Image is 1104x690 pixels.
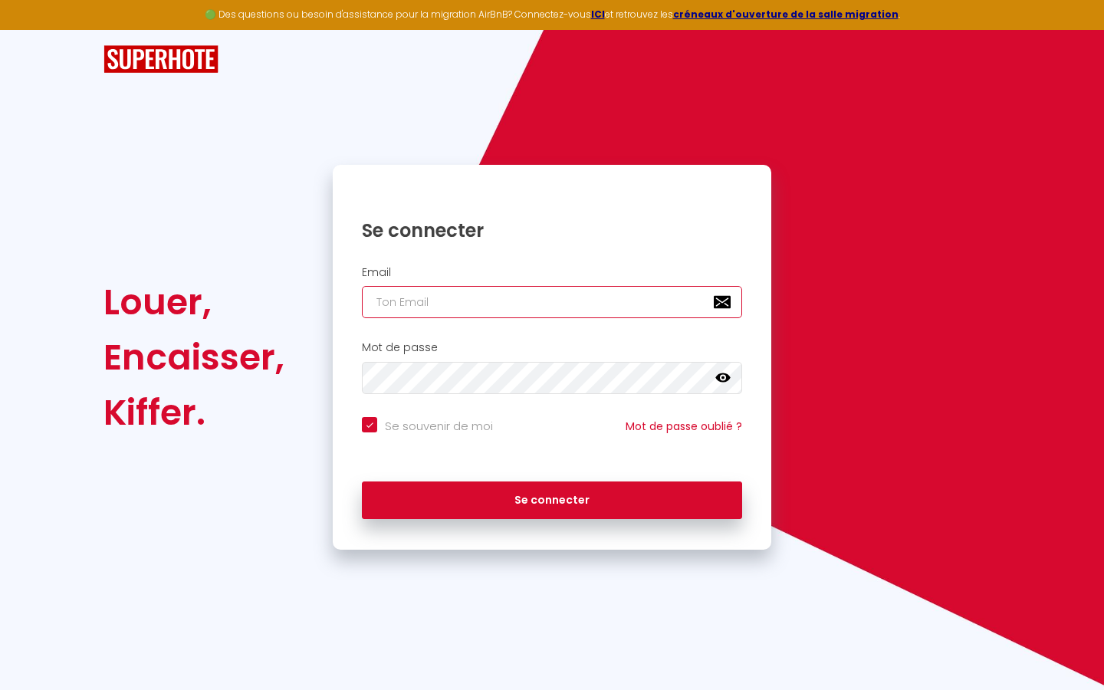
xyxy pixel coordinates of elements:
[362,219,742,242] h1: Se connecter
[103,330,284,385] div: Encaisser,
[362,286,742,318] input: Ton Email
[103,385,284,440] div: Kiffer.
[591,8,605,21] a: ICI
[362,481,742,520] button: Se connecter
[362,266,742,279] h2: Email
[103,274,284,330] div: Louer,
[362,341,742,354] h2: Mot de passe
[673,8,899,21] a: créneaux d'ouverture de la salle migration
[12,6,58,52] button: Ouvrir le widget de chat LiveChat
[626,419,742,434] a: Mot de passe oublié ?
[103,45,219,74] img: SuperHote logo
